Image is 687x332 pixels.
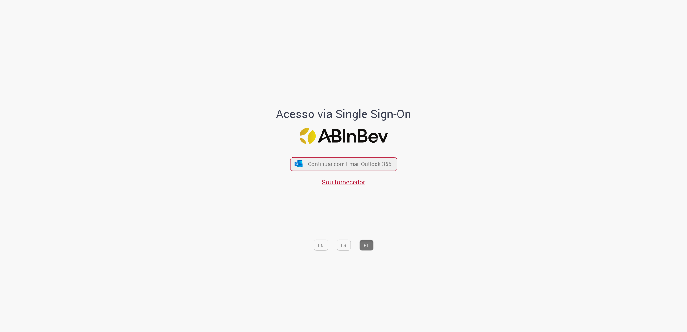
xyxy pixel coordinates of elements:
button: ícone Azure/Microsoft 360 Continuar com Email Outlook 365 [290,157,397,171]
img: ícone Azure/Microsoft 360 [294,160,303,167]
button: PT [359,240,373,251]
h1: Acesso via Single Sign-On [254,107,433,120]
button: ES [337,240,351,251]
button: EN [314,240,328,251]
img: Logo ABInBev [299,128,388,144]
span: Continuar com Email Outlook 365 [308,160,392,168]
a: Sou fornecedor [322,177,365,186]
